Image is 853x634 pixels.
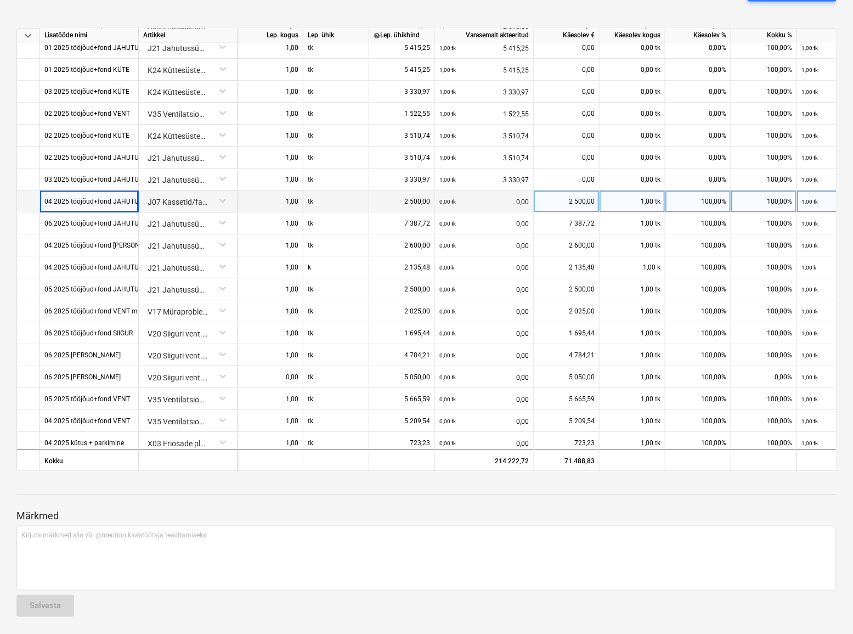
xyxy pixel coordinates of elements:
div: 0,00% [665,125,731,147]
div: 1,00 [242,322,298,344]
div: 0,00 tk [600,103,665,125]
div: 1,00 [242,344,298,366]
div: 1,00 tk [600,410,665,432]
div: 100,00% [665,344,731,366]
div: 1,00 tk [600,212,665,234]
small: 1,00 tk [801,287,818,293]
small: 1,00 tk [801,418,818,424]
div: 0,00 [439,410,529,433]
div: 5 050,00 [538,366,595,388]
div: 0,00 [538,125,595,147]
div: 1,00 tk [600,190,665,212]
small: 0,00 tk [439,199,456,205]
div: 214 222,72 [435,449,534,471]
div: 1,00 tk [600,278,665,300]
div: 3 510,74 [374,125,430,147]
div: 0,00 [439,300,529,323]
div: 0,00 [439,322,529,345]
div: Lep. ühikhind [374,29,430,42]
div: 100,00% [731,103,797,125]
small: 1,00 tk [439,89,456,95]
div: 723,23 [538,432,595,454]
p: Märkmed [16,509,837,523]
div: tk [303,300,369,322]
span: help [374,32,380,38]
div: 7 387,72 [374,212,430,234]
div: 1,00 [242,59,298,81]
div: 0,00 [439,344,529,367]
div: 3 510,74 [374,147,430,169]
div: 0,00 tk [600,59,665,81]
div: 3 330,97 [374,169,430,190]
div: 0,00 [439,190,529,213]
div: 0,00 [538,169,595,190]
small: 0,00 tk [439,418,456,424]
div: 04.2025 tööjõud+fond VENT [44,410,130,431]
small: 1,00 tk [801,374,818,380]
div: 100,00% [731,322,797,344]
div: 0,00 tk [600,37,665,59]
div: 100,00% [665,190,731,212]
div: 1,00 [242,81,298,103]
div: tk [303,103,369,125]
small: 1,00 tk [801,67,818,73]
div: Varasemalt akteeritud [435,29,534,42]
span: keyboard_arrow_down [21,29,35,42]
div: 0,00% [665,103,731,125]
div: 1,00 [242,37,298,59]
div: tk [303,81,369,103]
div: 1,00 tk [600,234,665,256]
small: 0,00 tk [439,330,456,336]
small: 1,00 tk [801,308,818,315]
small: 0,00 tk [439,440,456,446]
div: 1 522,55 [439,103,529,125]
div: 100,00% [665,212,731,234]
small: 1,00 tk [801,352,818,358]
div: 2 500,00 [538,190,595,212]
div: 02.2025 tööjõud+fond VENT [44,103,130,124]
div: 06.2025 tööjõud+fond JAHUTUS [44,212,143,234]
div: 723,23 [374,432,430,454]
small: 1,00 tk [801,155,818,161]
small: 1,00 tk [801,396,818,402]
div: 0,00 [538,147,595,169]
small: 1,00 tk [801,243,818,249]
div: 100,00% [731,344,797,366]
div: 0,00% [665,169,731,190]
div: 1 695,44 [538,322,595,344]
div: 100,00% [665,410,731,432]
div: 2 025,00 [538,300,595,322]
div: 0,00 [439,432,529,455]
small: 0,00 tk [439,352,456,358]
div: 2 600,00 [374,234,430,256]
div: 1,00 tk [600,388,665,410]
div: 100,00% [665,388,731,410]
div: 100,00% [665,278,731,300]
div: 0,00% [665,81,731,103]
div: 1,00 k [600,256,665,278]
small: 1,00 tk [439,133,456,139]
div: 0,00 tk [600,169,665,190]
div: Käesolev kogus [600,29,665,42]
small: 0,00 tk [439,287,456,293]
div: 100,00% [665,322,731,344]
small: 1,00 tk [801,177,818,183]
small: 1,00 tk [439,45,456,51]
div: tk [303,344,369,366]
small: 1,00 tk [439,111,456,117]
div: 06.2025 tööjõud+fond SIIGUR [44,322,133,344]
div: 0,00 [538,81,595,103]
div: 1,00 [242,190,298,212]
div: 03.2025 tööjõud+fond JAHUTUS [44,169,143,190]
small: 1,00 tk [801,440,818,446]
div: 06.2025 tööjõud+fond VENT müra [44,300,148,322]
div: 05.2025 tööjõud+fond JAHUTUS I [44,278,146,300]
div: Artikkel [139,29,238,42]
div: 1,00 tk [600,344,665,366]
div: 5 415,25 [374,59,430,81]
div: tk [303,234,369,256]
div: 100,00% [731,37,797,59]
small: 0,00 tk [439,243,456,249]
div: 100,00% [731,432,797,454]
div: 4 784,21 [538,344,595,366]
